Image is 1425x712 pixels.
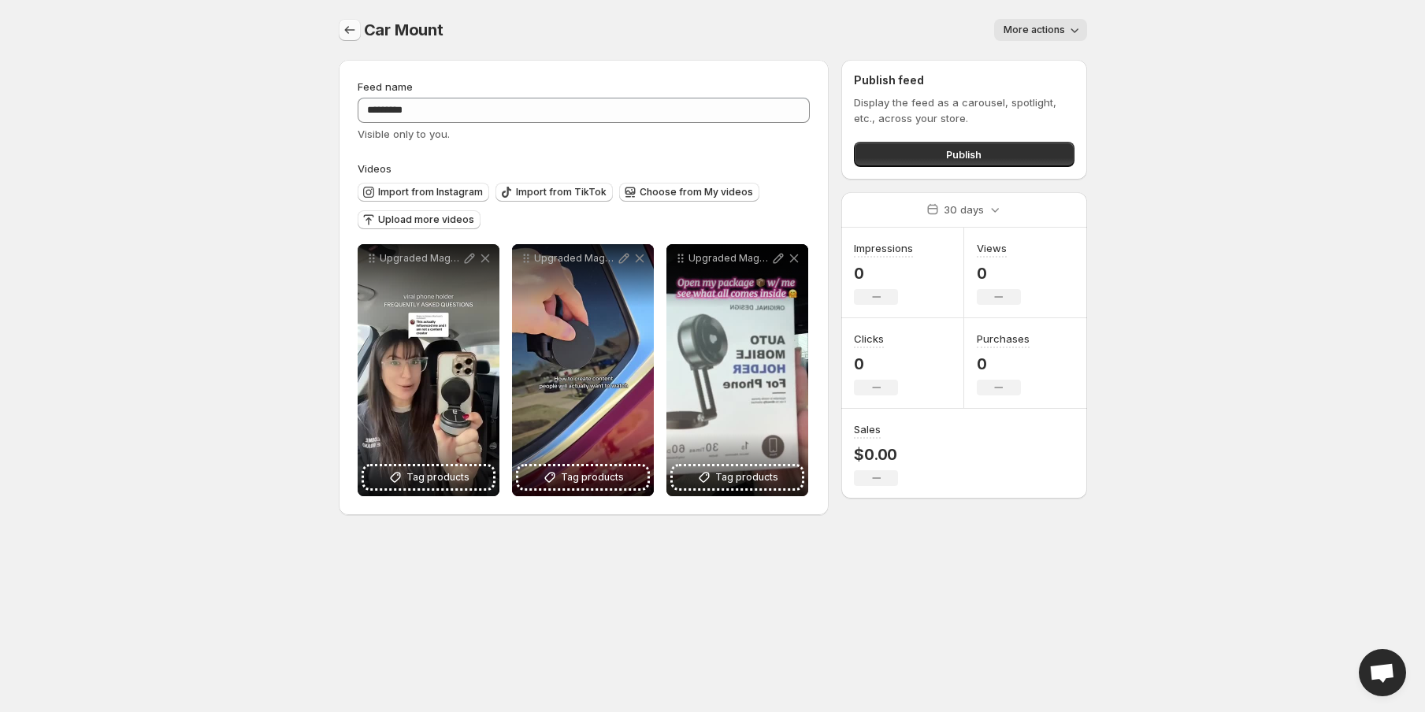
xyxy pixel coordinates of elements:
span: Import from TikTok [516,186,607,198]
span: Tag products [406,469,469,485]
span: Car Mount [364,20,443,39]
span: Choose from My videos [640,186,753,198]
button: Upload more videos [358,210,481,229]
p: Upgraded Magnetic Mount for iPhoneAndroid Electric Vacuum Suction Ph SMARTCARMOUNT 3 [380,252,462,265]
p: $0.00 [854,445,898,464]
h3: Purchases [977,331,1030,347]
button: Import from TikTok [495,183,613,202]
span: Tag products [561,469,624,485]
div: Upgraded Magnetic Mount for iPhoneAndroid Electric Vacuum Suction Ph SMARTCARMOUNT 3Tag products [358,244,499,496]
span: Videos [358,162,392,175]
h3: Sales [854,421,881,437]
div: Upgraded Magnetic Mount for iPhoneAndroid Electric Vacuum Suction Ph SMARTCARMOUNTTag products [666,244,808,496]
span: Publish [946,146,982,162]
button: Choose from My videos [619,183,759,202]
p: 0 [854,354,898,373]
p: 0 [854,264,913,283]
button: Settings [339,19,361,41]
span: Feed name [358,80,413,93]
div: Upgraded Magnetic Mount for iPhoneAndroid Electric Vacuum Suction Ph SMARTCARMOUNT 1Tag products [512,244,654,496]
h3: Clicks [854,331,884,347]
span: Import from Instagram [378,186,483,198]
span: Upload more videos [378,213,474,226]
button: Publish [854,142,1074,167]
span: More actions [1004,24,1065,36]
button: More actions [994,19,1087,41]
span: Visible only to you. [358,128,450,140]
p: Upgraded Magnetic Mount for iPhoneAndroid Electric Vacuum Suction Ph SMARTCARMOUNT [688,252,770,265]
button: Tag products [673,466,802,488]
h2: Publish feed [854,72,1074,88]
h3: Views [977,240,1007,256]
p: 0 [977,354,1030,373]
button: Import from Instagram [358,183,489,202]
p: Display the feed as a carousel, spotlight, etc., across your store. [854,95,1074,126]
div: Open chat [1359,649,1406,696]
button: Tag products [364,466,493,488]
button: Tag products [518,466,648,488]
h3: Impressions [854,240,913,256]
p: 0 [977,264,1021,283]
p: 30 days [944,202,984,217]
p: Upgraded Magnetic Mount for iPhoneAndroid Electric Vacuum Suction Ph SMARTCARMOUNT 1 [534,252,616,265]
span: Tag products [715,469,778,485]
